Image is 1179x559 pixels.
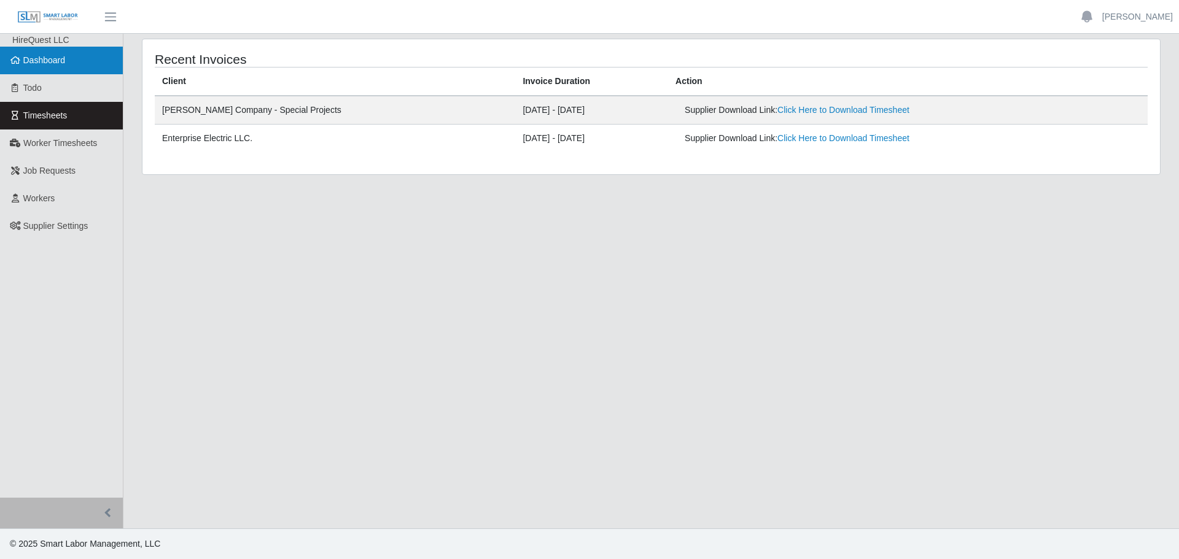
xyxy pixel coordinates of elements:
[12,35,69,45] span: HireQuest LLC
[155,96,515,125] td: [PERSON_NAME] Company - Special Projects
[515,96,668,125] td: [DATE] - [DATE]
[777,105,909,115] a: Click Here to Download Timesheet
[155,67,515,96] th: Client
[777,133,909,143] a: Click Here to Download Timesheet
[515,125,668,153] td: [DATE] - [DATE]
[685,104,976,117] div: Supplier Download Link:
[23,193,55,203] span: Workers
[23,83,42,93] span: Todo
[668,67,1148,96] th: Action
[23,55,66,65] span: Dashboard
[23,138,97,148] span: Worker Timesheets
[23,221,88,231] span: Supplier Settings
[155,125,515,153] td: Enterprise Electric LLC.
[1102,10,1173,23] a: [PERSON_NAME]
[23,166,76,175] span: Job Requests
[17,10,79,24] img: SLM Logo
[155,52,558,67] h4: Recent Invoices
[685,132,976,145] div: Supplier Download Link:
[515,67,668,96] th: Invoice Duration
[23,110,68,120] span: Timesheets
[10,539,160,549] span: © 2025 Smart Labor Management, LLC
